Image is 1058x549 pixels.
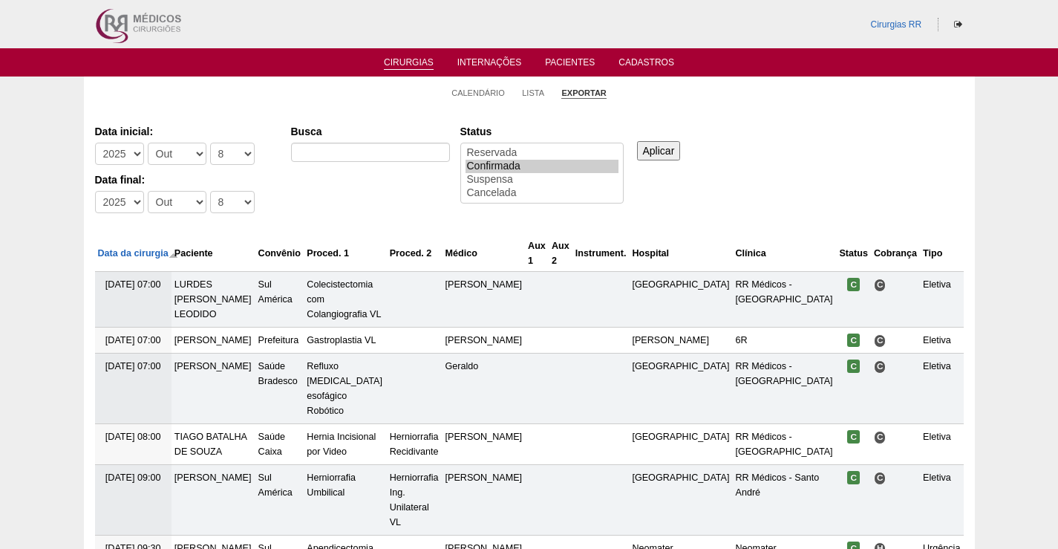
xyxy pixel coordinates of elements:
th: Aux 2 [549,235,572,272]
th: Paciente [172,235,255,272]
span: Consultório [874,360,886,373]
td: Eletiva [920,328,963,354]
option: Suspensa [466,173,618,186]
th: Clínica [733,235,837,272]
th: Instrument. [572,235,630,272]
th: Tipo [920,235,963,272]
td: RR Médicos - [GEOGRAPHIC_DATA] [733,272,837,328]
span: Confirmada [847,471,860,484]
span: [DATE] 07:00 [105,335,161,345]
td: Saúde Caixa [255,424,304,465]
option: Reservada [466,146,618,160]
td: Hernia Incisional por Video [304,424,386,465]
td: RR Médicos - [GEOGRAPHIC_DATA] [733,354,837,424]
td: Eletiva [920,354,963,424]
td: Herniorrafia Umbilical [304,465,386,536]
option: Cancelada [466,186,618,200]
label: Busca [291,124,450,139]
a: Calendário [451,88,505,98]
td: Geraldo [442,354,525,424]
i: Sair [954,20,962,29]
span: Consultório [874,431,886,444]
td: Prefeitura [255,328,304,354]
td: [PERSON_NAME] [629,328,732,354]
td: [PERSON_NAME] [172,354,255,424]
a: Exportar [561,88,606,99]
label: Data inicial: [95,124,276,139]
td: Eletiva [920,424,963,465]
a: Data da cirurgia [98,248,178,259]
td: [PERSON_NAME] [442,272,525,328]
span: Consultório [874,334,886,347]
td: RR Médicos - [GEOGRAPHIC_DATA] [733,424,837,465]
td: Refluxo [MEDICAL_DATA] esofágico Robótico [304,354,386,424]
option: Confirmada [466,160,618,173]
img: ordem decrescente [169,250,178,259]
span: Confirmada [847,334,860,347]
td: LURDES [PERSON_NAME] LEODIDO [172,272,255,328]
a: Pacientes [545,57,595,72]
td: [PERSON_NAME] [442,424,525,465]
span: [DATE] 07:00 [105,279,161,290]
a: Cadastros [618,57,674,72]
td: Herniorrafia Ing. Unilateral VL [387,465,443,536]
input: Aplicar [637,141,681,160]
span: Consultório [874,279,886,291]
span: Confirmada [847,430,860,444]
td: Eletiva [920,272,963,328]
th: Convênio [255,235,304,272]
th: Status [836,235,871,272]
span: Confirmada [847,360,860,373]
td: [GEOGRAPHIC_DATA] [629,272,732,328]
input: Digite os termos que você deseja procurar. [291,143,450,162]
a: Internações [457,57,522,72]
td: [PERSON_NAME] [172,328,255,354]
td: [GEOGRAPHIC_DATA] [629,465,732,536]
td: 6R [733,328,837,354]
th: Cobrança [871,235,920,272]
td: RR Médicos - Santo André [733,465,837,536]
td: Sul América [255,465,304,536]
a: Cirurgias [384,57,434,70]
th: Proced. 1 [304,235,386,272]
td: Gastroplastia VL [304,328,386,354]
a: Lista [522,88,544,98]
td: Eletiva [920,465,963,536]
td: Sul América [255,272,304,328]
td: [PERSON_NAME] [172,465,255,536]
th: Aux 1 [525,235,549,272]
span: Consultório [874,472,886,484]
td: Herniorrafia Recidivante [387,424,443,465]
label: Status [460,124,624,139]
td: Saúde Bradesco [255,354,304,424]
a: Cirurgias RR [870,19,921,30]
th: Hospital [629,235,732,272]
label: Data final: [95,172,276,187]
td: [PERSON_NAME] [442,465,525,536]
span: [DATE] 09:00 [105,472,161,483]
span: [DATE] 08:00 [105,432,161,442]
td: Colecistectomia com Colangiografia VL [304,272,386,328]
td: [GEOGRAPHIC_DATA] [629,424,732,465]
td: TIAGO BATALHA DE SOUZA [172,424,255,465]
td: [GEOGRAPHIC_DATA] [629,354,732,424]
span: Confirmada [847,278,860,291]
td: [PERSON_NAME] [442,328,525,354]
th: Médico [442,235,525,272]
th: Proced. 2 [387,235,443,272]
span: [DATE] 07:00 [105,361,161,371]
